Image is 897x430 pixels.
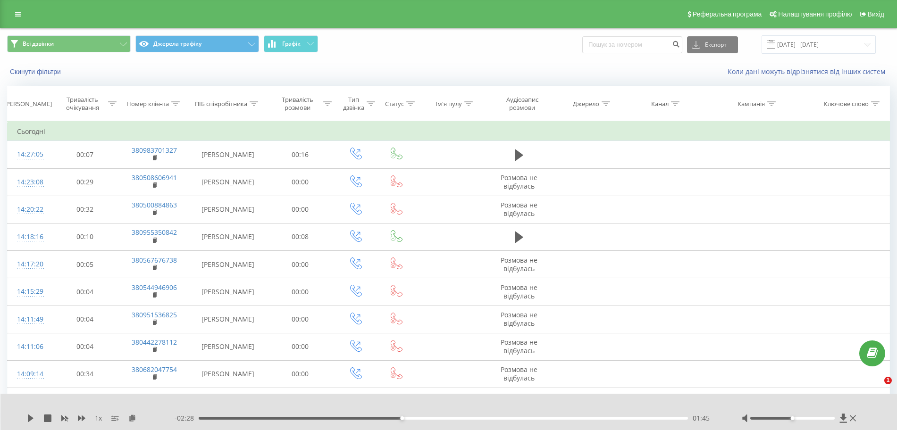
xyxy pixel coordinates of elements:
div: Тип дзвінка [343,96,364,112]
div: Тривалість очікування [59,96,106,112]
span: Розмова не відбулась [501,310,537,328]
div: Accessibility label [400,416,404,420]
div: Ключове слово [824,100,869,108]
div: Канал [651,100,669,108]
div: Тривалість розмови [275,96,321,112]
td: 00:29 [51,168,119,196]
button: Скинути фільтри [7,67,66,76]
td: 01:41 [266,388,334,415]
a: 380567676738 [132,256,177,265]
td: [PERSON_NAME] [190,360,266,388]
td: 00:04 [51,306,119,333]
span: Розмова не відбулась [501,200,537,218]
td: 00:00 [266,360,334,388]
span: Реферальна програма [693,10,762,18]
a: 380544946906 [132,283,177,292]
button: Графік [264,35,318,52]
div: 14:18:16 [17,228,42,246]
span: Розмова не відбулась [501,283,537,300]
a: 380505958065 [132,392,177,401]
td: [PERSON_NAME] [190,306,266,333]
a: 380442278112 [132,338,177,347]
div: 14:17:20 [17,255,42,273]
div: 14:11:49 [17,310,42,329]
div: 14:09:14 [17,365,42,383]
span: Вихід [868,10,884,18]
td: 00:00 [266,196,334,223]
button: Експорт [687,36,738,53]
span: Розмова не відбулась [501,338,537,355]
a: 380983701327 [132,146,177,155]
td: 00:04 [51,333,119,360]
span: - 02:28 [175,413,199,423]
div: Кампанія [738,100,765,108]
span: 01:45 [693,413,710,423]
iframe: Intercom live chat [865,377,888,399]
td: Сьогодні [8,122,890,141]
td: [PERSON_NAME] [190,278,266,306]
div: ПІБ співробітника [195,100,247,108]
button: Джерела трафіку [135,35,259,52]
span: Графік [282,41,301,47]
td: [PERSON_NAME] [190,141,266,168]
span: Всі дзвінки [23,40,54,48]
td: [PERSON_NAME] [190,251,266,278]
td: [PERSON_NAME] [190,333,266,360]
div: 14:27:05 [17,145,42,164]
td: 00:00 [266,278,334,306]
td: 00:00 [266,168,334,196]
span: Розмова не відбулась [501,256,537,273]
a: 380500884863 [132,200,177,209]
div: Ім'я пулу [436,100,462,108]
td: 00:11 [51,388,119,415]
td: 00:10 [51,223,119,250]
td: 00:07 [51,141,119,168]
td: 00:34 [51,360,119,388]
td: 00:00 [266,333,334,360]
div: 14:03:04 [17,392,42,411]
span: Розмова не відбулась [501,173,537,190]
a: 380955350842 [132,228,177,237]
td: 00:16 [266,141,334,168]
td: 00:04 [51,278,119,306]
span: 1 x [95,413,102,423]
td: [PERSON_NAME] [190,223,266,250]
div: 14:11:06 [17,338,42,356]
div: 14:20:22 [17,200,42,219]
span: Розмова не відбулась [501,365,537,382]
input: Пошук за номером [582,36,682,53]
span: Налаштування профілю [778,10,852,18]
div: Статус [385,100,404,108]
div: 14:15:29 [17,282,42,301]
div: Номер клієнта [126,100,169,108]
div: Accessibility label [791,416,795,420]
span: 1 [884,377,892,384]
div: [PERSON_NAME] [4,100,52,108]
a: Коли дані можуть відрізнятися вiд інших систем [728,67,890,76]
div: Джерело [573,100,599,108]
td: [PERSON_NAME] [190,388,266,415]
td: 00:32 [51,196,119,223]
td: [PERSON_NAME] [190,196,266,223]
button: Всі дзвінки [7,35,131,52]
a: 380682047754 [132,365,177,374]
a: 380951536825 [132,310,177,319]
div: Аудіозапис розмови [495,96,550,112]
td: 00:08 [266,223,334,250]
a: 380508606941 [132,173,177,182]
td: [PERSON_NAME] [190,168,266,196]
td: 00:00 [266,251,334,278]
td: 00:05 [51,251,119,278]
div: 14:23:08 [17,173,42,191]
td: 00:00 [266,306,334,333]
